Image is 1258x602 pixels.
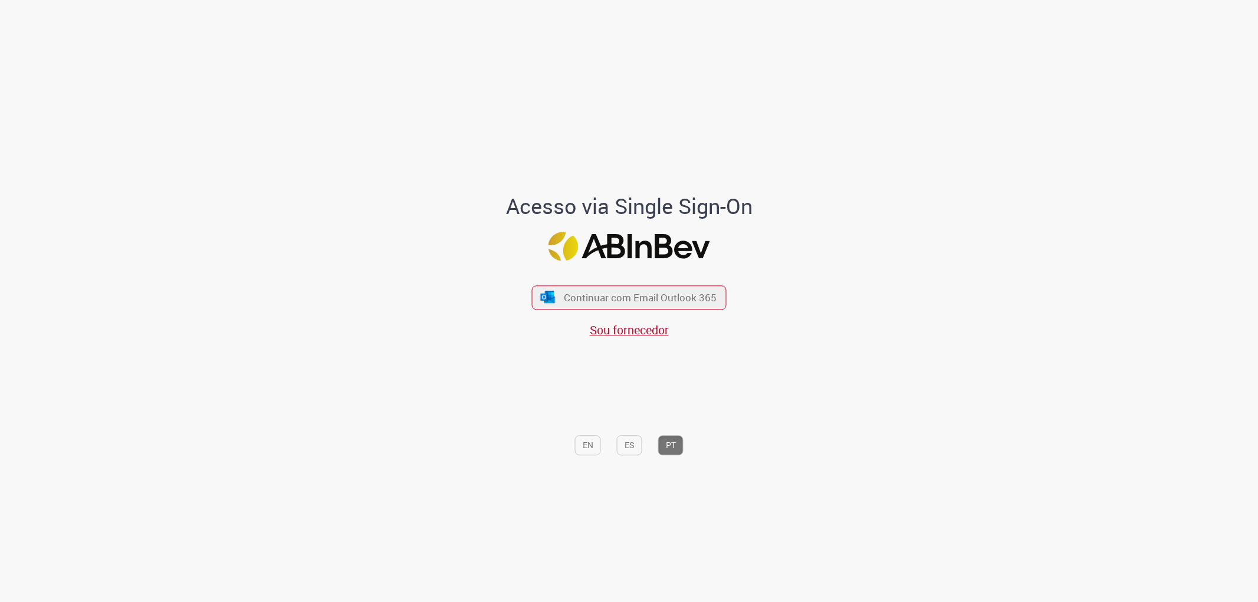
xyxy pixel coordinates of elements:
button: ícone Azure/Microsoft 360 Continuar com Email Outlook 365 [532,285,727,310]
a: Sou fornecedor [590,322,669,338]
button: EN [575,435,601,455]
h1: Acesso via Single Sign-On [465,195,793,218]
img: Logo ABInBev [548,232,710,261]
img: ícone Azure/Microsoft 360 [539,291,556,303]
button: PT [658,435,684,455]
span: Continuar com Email Outlook 365 [564,291,717,304]
button: ES [617,435,642,455]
